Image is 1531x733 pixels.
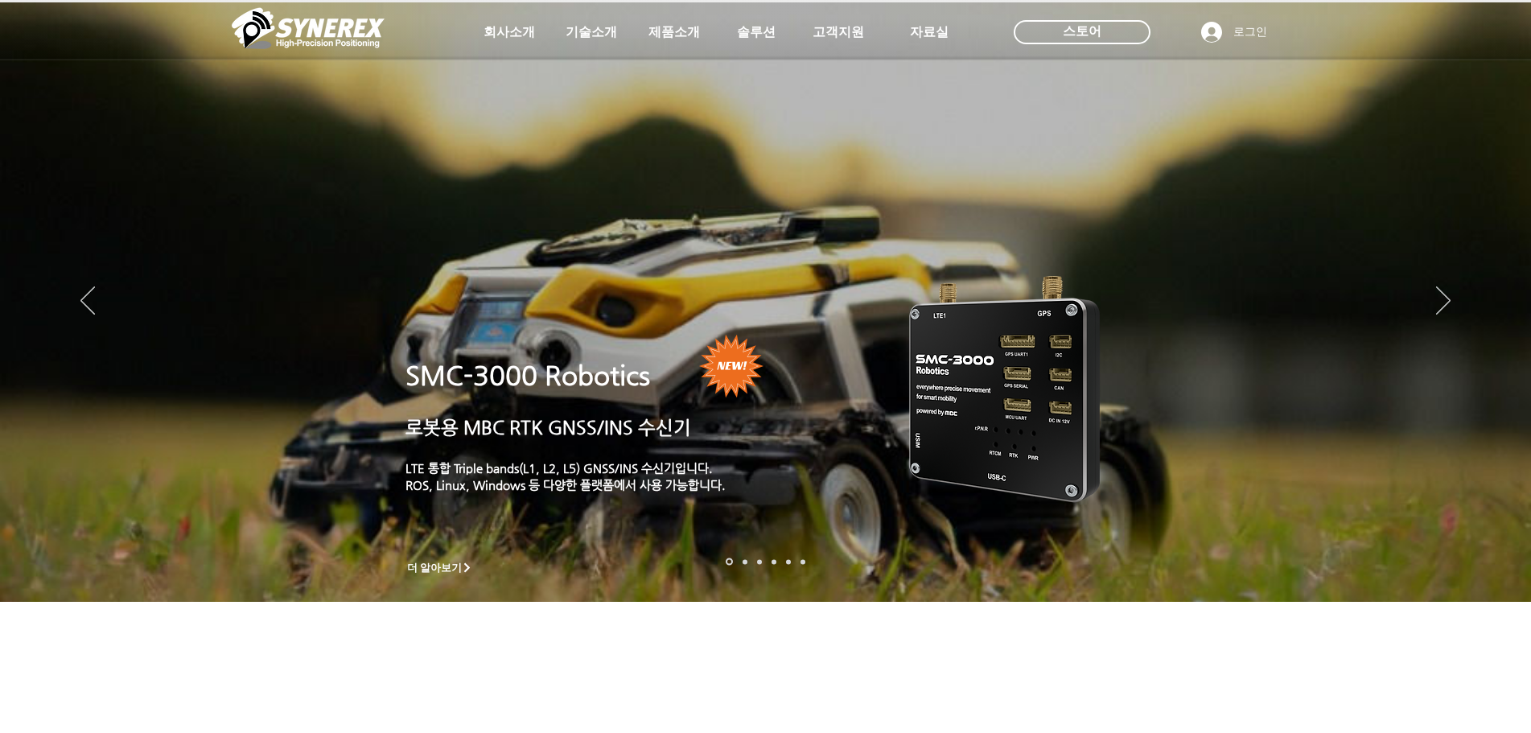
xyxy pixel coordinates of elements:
nav: 슬라이드 [721,558,810,566]
a: LTE 통합 Triple bands(L1, L2, L5) GNSS/INS 수신기입니다. [405,461,713,475]
a: 정밀농업 [800,559,805,564]
span: 고객지원 [813,24,864,41]
span: 회사소개 [484,24,535,41]
span: 기술소개 [566,24,617,41]
a: 자율주행 [772,559,776,564]
a: 솔루션 [716,16,796,48]
a: 더 알아보기 [400,558,480,578]
span: 자료실 [910,24,949,41]
img: 씨너렉스_White_simbol_대지 1.png [232,4,385,52]
span: 더 알아보기 [407,561,463,575]
a: 고객지원 [798,16,879,48]
img: KakaoTalk_20241224_155801212.png [887,252,1124,521]
a: 드론 8 - SMC 2000 [743,559,747,564]
span: 제품소개 [648,24,700,41]
button: 이전 [80,286,95,317]
button: 로그인 [1190,17,1278,47]
a: 로봇 [786,559,791,564]
a: 측량 IoT [757,559,762,564]
div: 스토어 [1014,20,1150,44]
a: 기술소개 [551,16,632,48]
a: ROS, Linux, Windows 등 다양한 플랫폼에서 사용 가능합니다. [405,478,726,492]
a: 제품소개 [634,16,714,48]
a: 자료실 [889,16,969,48]
span: 솔루션 [737,24,776,41]
span: 로그인 [1228,24,1273,40]
a: SMC-3000 Robotics [405,360,650,391]
a: 로봇용 MBC RTK GNSS/INS 수신기 [405,417,691,438]
a: 회사소개 [469,16,549,48]
button: 다음 [1436,286,1451,317]
a: 로봇- SMC 2000 [726,558,733,566]
span: 스토어 [1063,23,1101,40]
